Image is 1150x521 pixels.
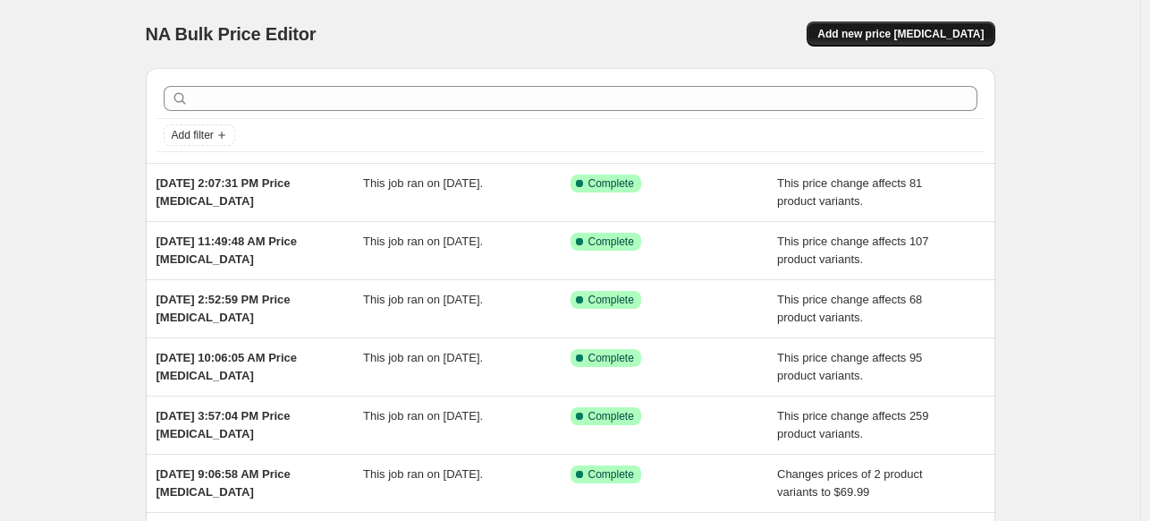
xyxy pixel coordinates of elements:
[777,176,922,208] span: This price change affects 81 product variants.
[156,176,291,208] span: [DATE] 2:07:31 PM Price [MEDICAL_DATA]
[156,467,291,499] span: [DATE] 9:06:58 AM Price [MEDICAL_DATA]
[363,293,483,306] span: This job ran on [DATE].
[588,409,634,423] span: Complete
[363,409,483,423] span: This job ran on [DATE].
[146,24,317,44] span: NA Bulk Price Editor
[363,176,483,190] span: This job ran on [DATE].
[156,293,291,324] span: [DATE] 2:52:59 PM Price [MEDICAL_DATA]
[777,467,923,499] span: Changes prices of 2 product variants to $69.99
[588,235,634,249] span: Complete
[164,124,235,146] button: Add filter
[588,351,634,365] span: Complete
[588,293,634,307] span: Complete
[777,351,922,382] span: This price change affects 95 product variants.
[588,467,634,482] span: Complete
[588,176,634,191] span: Complete
[777,235,929,266] span: This price change affects 107 product variants.
[807,21,994,47] button: Add new price [MEDICAL_DATA]
[172,128,214,142] span: Add filter
[363,235,483,248] span: This job ran on [DATE].
[817,27,984,41] span: Add new price [MEDICAL_DATA]
[363,467,483,481] span: This job ran on [DATE].
[777,409,929,440] span: This price change affects 259 product variants.
[156,351,298,382] span: [DATE] 10:06:05 AM Price [MEDICAL_DATA]
[363,351,483,364] span: This job ran on [DATE].
[156,235,298,266] span: [DATE] 11:49:48 AM Price [MEDICAL_DATA]
[156,409,291,440] span: [DATE] 3:57:04 PM Price [MEDICAL_DATA]
[777,293,922,324] span: This price change affects 68 product variants.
